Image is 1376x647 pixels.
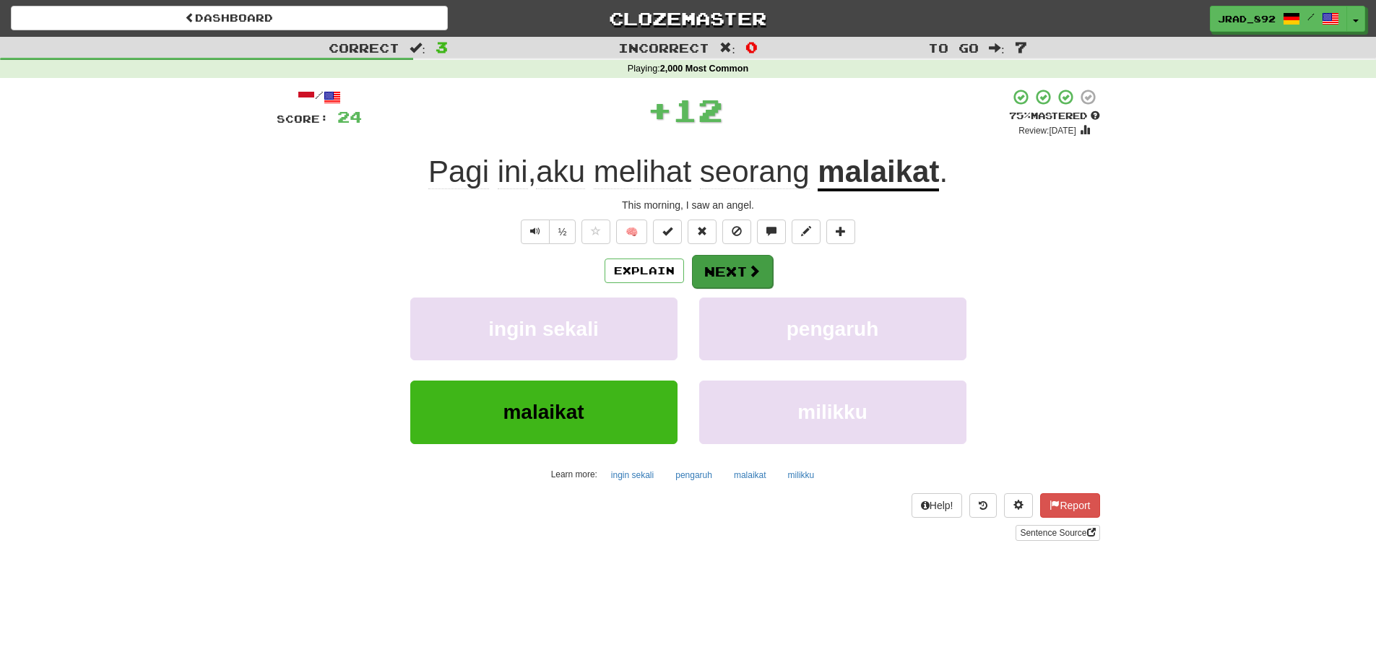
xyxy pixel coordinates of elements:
[594,155,691,189] span: melihat
[581,220,610,244] button: Favorite sentence (alt+f)
[757,220,786,244] button: Discuss sentence (alt+u)
[1307,12,1315,22] span: /
[1040,493,1099,518] button: Report
[436,38,448,56] span: 3
[818,155,939,191] u: malaikat
[745,38,758,56] span: 0
[329,40,399,55] span: Correct
[692,255,773,288] button: Next
[410,381,678,443] button: malaikat
[277,198,1100,212] div: This morning, I saw an angel.
[939,155,948,188] span: .
[410,298,678,360] button: ingin sekali
[719,42,735,54] span: :
[603,464,662,486] button: ingin sekali
[647,88,672,131] span: +
[488,318,599,340] span: ingin sekali
[428,155,818,188] span: ,
[1009,110,1100,123] div: Mastered
[699,298,966,360] button: pengaruh
[826,220,855,244] button: Add to collection (alt+a)
[792,220,821,244] button: Edit sentence (alt+d)
[277,88,362,106] div: /
[699,381,966,443] button: milikku
[1015,38,1027,56] span: 7
[1009,110,1031,121] span: 75 %
[672,92,723,128] span: 12
[618,40,709,55] span: Incorrect
[536,155,585,189] span: aku
[660,64,748,74] strong: 2,000 Most Common
[616,220,647,244] button: 🧠
[667,464,720,486] button: pengaruh
[688,220,717,244] button: Reset to 0% Mastered (alt+r)
[726,464,774,486] button: malaikat
[1018,126,1076,136] small: Review: [DATE]
[498,155,528,189] span: ini
[722,220,751,244] button: Ignore sentence (alt+i)
[787,318,879,340] span: pengaruh
[605,259,684,283] button: Explain
[551,469,597,479] small: Learn more:
[518,220,576,244] div: Text-to-speech controls
[1218,12,1276,25] span: jrad_892
[989,42,1005,54] span: :
[11,6,448,30] a: Dashboard
[653,220,682,244] button: Set this sentence to 100% Mastered (alt+m)
[428,155,489,189] span: Pagi
[912,493,963,518] button: Help!
[928,40,979,55] span: To go
[969,493,997,518] button: Round history (alt+y)
[1016,525,1099,541] a: Sentence Source
[549,220,576,244] button: ½
[277,113,329,125] span: Score:
[700,155,810,189] span: seorang
[410,42,425,54] span: :
[797,401,867,423] span: milikku
[503,401,584,423] span: malaikat
[780,464,823,486] button: milikku
[337,108,362,126] span: 24
[521,220,550,244] button: Play sentence audio (ctl+space)
[1210,6,1347,32] a: jrad_892 /
[470,6,906,31] a: Clozemaster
